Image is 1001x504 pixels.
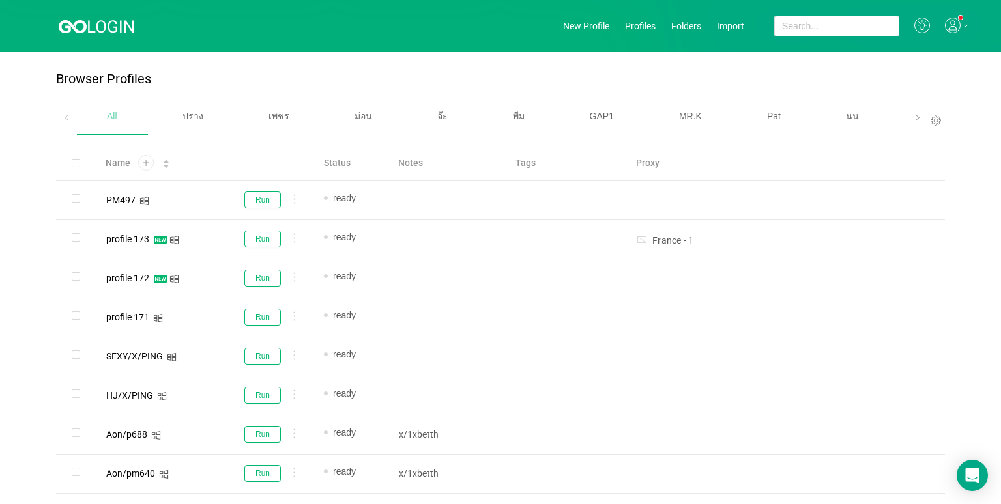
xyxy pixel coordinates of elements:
[333,271,356,281] span: ready
[169,235,179,245] i: icon: windows
[163,163,170,167] i: icon: caret-down
[767,111,781,121] span: Pat
[590,111,614,121] span: GAP1
[244,309,281,326] button: Run
[169,274,179,284] i: icon: windows
[959,16,963,20] sup: 1
[399,428,494,441] p: x/1xbetth
[333,427,356,438] span: ready
[159,469,169,479] i: icon: windows
[151,430,161,440] i: icon: windows
[106,195,136,204] div: PM497
[914,115,921,121] i: icon: right
[717,21,744,31] a: Import
[77,100,147,133] div: All
[167,352,177,362] i: icon: windows
[106,313,149,322] div: profile 171
[157,391,167,401] i: icon: windows
[671,21,701,31] a: Folders
[153,313,163,323] i: icon: windows
[437,111,448,121] span: จ๊ะ
[163,158,170,162] i: icon: caret-up
[244,465,281,482] button: Run
[244,270,281,287] button: Run
[625,21,656,31] a: Profiles
[182,111,203,121] span: ปราง
[398,156,423,170] span: Notes
[244,191,281,208] button: Run
[244,348,281,365] button: Run
[106,234,149,244] div: profile 173
[56,72,151,87] p: Browser Profiles
[636,156,660,170] span: Proxy
[63,115,70,121] i: icon: left
[106,469,155,478] div: Aon/pm640
[244,387,281,404] button: Run
[774,16,899,36] input: Search...
[106,430,147,439] div: Aon/p688
[333,232,356,242] span: ready
[333,466,356,477] span: ready
[333,193,356,203] span: ready
[333,349,356,359] span: ready
[957,460,988,491] div: Open Intercom Messenger
[244,231,281,247] button: Run
[846,111,859,121] span: นน
[333,388,356,399] span: ready
[106,273,149,283] div: profile 172
[652,235,694,245] input: Search for proxy...
[106,391,153,400] div: HJ/X/PING
[679,111,702,121] span: MR.K
[399,467,494,480] p: x/1xbetth
[139,196,149,206] i: icon: windows
[106,352,163,361] div: SEXY/X/PING
[515,156,536,170] span: Tags
[162,158,170,167] div: Sort
[563,21,609,31] a: New Profile
[106,156,130,170] span: Name
[244,426,281,443] button: Run
[513,111,525,121] span: พีม
[324,156,351,170] span: Status
[268,111,289,121] span: เพชร
[355,111,372,121] span: ม่อน
[333,310,356,320] span: ready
